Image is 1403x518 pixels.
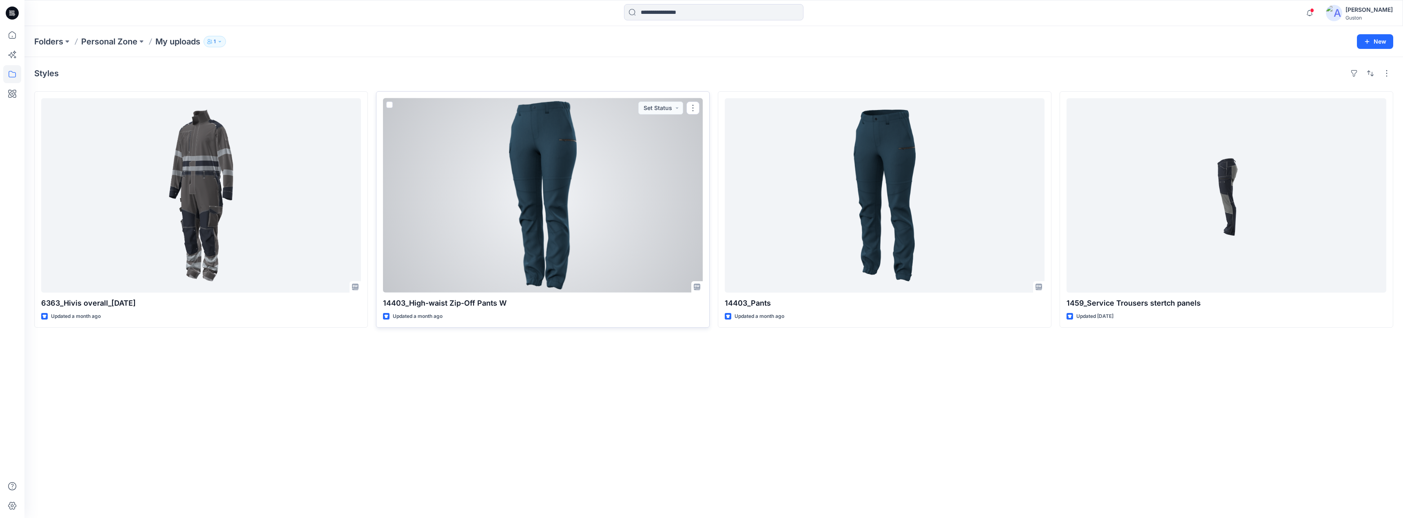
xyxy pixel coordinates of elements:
[1345,15,1393,21] div: Guston
[41,98,361,293] a: 6363_Hivis overall_01-09-2025
[81,36,137,47] a: Personal Zone
[1357,34,1393,49] button: New
[725,98,1045,293] a: 14403_Pants
[204,36,226,47] button: 1
[393,312,443,321] p: Updated a month ago
[725,298,1045,309] p: 14403_Pants
[1076,312,1113,321] p: Updated [DATE]
[214,37,216,46] p: 1
[51,312,101,321] p: Updated a month ago
[1067,98,1386,293] a: 1459_Service Trousers stertch panels
[1326,5,1342,21] img: avatar
[735,312,784,321] p: Updated a month ago
[34,68,59,78] h4: Styles
[1345,5,1393,15] div: [PERSON_NAME]
[155,36,200,47] p: My uploads
[383,98,703,293] a: 14403_High-waist Zip-Off Pants W
[34,36,63,47] a: Folders
[41,298,361,309] p: 6363_Hivis overall_[DATE]
[1067,298,1386,309] p: 1459_Service Trousers stertch panels
[383,298,703,309] p: 14403_High-waist Zip-Off Pants W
